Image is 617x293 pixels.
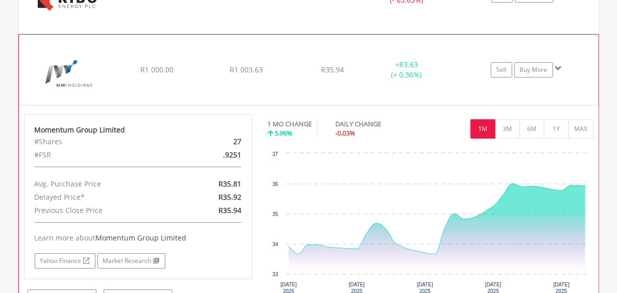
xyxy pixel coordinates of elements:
[471,119,496,139] button: 1M
[335,119,417,129] div: DAILY CHANGE
[27,148,175,162] div: #FSR
[96,233,187,243] span: Momentum Group Limited
[175,148,249,162] div: .9251
[491,62,512,77] a: Sell
[175,135,249,148] div: 27
[273,211,279,217] text: 35
[140,65,174,74] span: R1 000.00
[27,204,175,217] div: Previous Close Price
[569,119,594,139] button: MAX
[24,47,112,102] img: EQU.ZA.MTM.png
[35,233,242,243] div: Learn more about
[218,192,241,202] span: R35.92
[218,179,241,189] span: R35.81
[35,253,95,269] a: Yahoo Finance
[97,253,165,269] a: Market Research
[218,205,241,215] span: R35.94
[273,181,279,187] text: 36
[27,135,175,148] div: #Shares
[35,125,242,135] div: Momentum Group Limited
[273,242,279,247] text: 34
[273,151,279,157] text: 37
[514,62,553,77] a: Buy More
[399,60,418,69] span: R3.63
[335,128,355,138] span: -0.03%
[27,191,175,204] div: Delayed Price*
[495,119,520,139] button: 3M
[27,177,175,191] div: Avg. Purchase Price
[273,272,279,277] text: 33
[267,119,312,129] div: 1 MO CHANGE
[544,119,569,139] button: 1Y
[322,65,344,74] span: R35.94
[520,119,545,139] button: 6M
[230,65,263,74] span: R1 003.63
[275,128,292,138] span: 5.96%
[368,60,445,80] div: + (+ 0.36%)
